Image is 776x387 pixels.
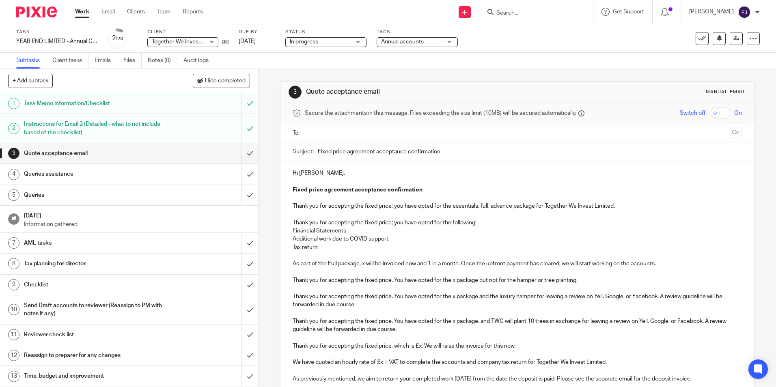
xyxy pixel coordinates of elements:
[8,371,19,382] div: 13
[8,329,19,340] div: 11
[8,123,19,134] div: 2
[147,29,228,35] label: Client
[116,37,123,41] small: /23
[289,86,302,99] div: 3
[293,358,742,366] p: We have quoted an hourly rate of £x + VAT to complete the accounts and company tax return for Tog...
[285,29,366,35] label: Status
[293,129,302,137] label: To:
[24,189,164,201] h1: Queries
[8,98,19,109] div: 1
[305,109,576,117] span: Secure the attachments in this message. Files exceeding the size limit (10MB) will be secured aut...
[290,39,318,45] span: In progress
[293,260,742,268] p: As part of the Full package, x will be invoiced now and 1 in a month. Once the upfront payment ha...
[293,292,742,309] p: Thank you for accepting the fixed price. You have opted for the x package and the luxury hamper f...
[24,299,164,320] h1: Send Draft accounts to reviewer (Reassign to PM with notes if any)
[8,148,19,159] div: 3
[680,109,705,117] span: Switch off
[24,220,250,228] p: Information gathered
[293,375,742,383] p: As previously mentioned, we aim to return your completed work [DATE] from the date the deposit is...
[613,9,644,15] span: Get Support
[738,6,751,19] img: svg%3E
[24,97,164,110] h1: Task Memo information/Checklist
[24,349,164,361] h1: Reassign to preparer for any changes
[16,6,57,17] img: Pixie
[239,29,275,35] label: Due by
[24,237,164,249] h1: AML tasks
[293,227,742,235] p: Financial Statements
[8,279,19,290] div: 9
[16,37,97,45] div: YEAR END LIMITED - Annual COMPANY accounts and CT600 return
[127,8,145,16] a: Clients
[193,74,250,88] button: Hide completed
[16,53,46,69] a: Subtasks
[496,10,569,17] input: Search
[24,210,250,220] h1: [DATE]
[52,53,88,69] a: Client tasks
[24,118,164,139] h1: Instructions for Email 2 (Detailed - what to not include based of the checklist)
[123,53,142,69] a: Files
[183,8,203,16] a: Reports
[24,258,164,270] h1: Tax planning for director
[8,74,53,88] button: + Add subtask
[8,237,19,249] div: 7
[239,39,256,44] span: [DATE]
[293,148,314,156] label: Subject:
[293,276,742,284] p: Thank you for accepting the fixed price. You have opted for the x package but not for the hamper ...
[8,350,19,361] div: 12
[377,29,458,35] label: Tags
[148,53,177,69] a: Notes (0)
[75,8,89,16] a: Work
[306,88,535,96] h1: Quote acceptance email
[24,329,164,341] h1: Reviewer check list
[293,187,422,193] strong: Fixed price agreement acceptance confirmation
[293,235,742,243] p: Additional work due to COVID support
[8,169,19,180] div: 4
[8,304,19,315] div: 10
[24,370,164,382] h1: Time, budget and improvement
[293,317,742,334] p: Thank you for accepting the fixed price. You have opted for the x package, and TWC will plant 10 ...
[16,29,97,35] label: Task
[293,342,742,350] p: Thank you for accepting the fixed price, which is £x. We will raise the invoice for this now.
[8,258,19,269] div: 8
[8,189,19,201] div: 5
[24,168,164,180] h1: Queries assistance
[152,39,221,45] span: Together We Invest Limited
[101,8,115,16] a: Email
[730,127,742,139] button: Cc
[689,8,734,16] p: [PERSON_NAME]
[95,53,117,69] a: Emails
[112,34,123,43] div: 2
[157,8,170,16] a: Team
[24,279,164,291] h1: Checklist
[706,89,746,95] div: Manual email
[381,39,424,45] span: Annual accounts
[734,109,742,117] span: On
[293,169,742,177] p: Hi [PERSON_NAME],
[293,219,742,227] p: Thank you for accepting the fixed price; you have opted for the following:
[205,78,246,84] span: Hide completed
[293,243,742,252] p: Tax return
[183,53,215,69] a: Audit logs
[24,147,164,159] h1: Quote acceptance email
[293,202,742,210] p: Thank you for accepting the fixed price; you have opted for the essentials, full, advance package...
